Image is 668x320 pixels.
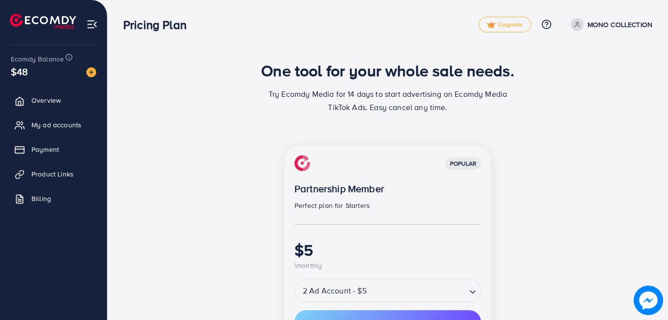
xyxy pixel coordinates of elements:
[31,169,74,179] span: Product Links
[7,115,100,135] a: My ad accounts
[11,54,64,64] span: Ecomdy Balance
[10,14,76,29] img: logo
[11,64,28,79] span: $48
[487,22,495,29] img: tick
[7,164,100,184] a: Product Links
[31,194,51,204] span: Billing
[294,279,481,302] div: Search for option
[86,67,96,77] img: image
[294,183,481,195] p: Partnership Member
[588,19,652,30] p: MONO COLLECTION
[479,17,531,32] a: tickUpgrade
[294,261,322,270] span: \monthly
[567,18,652,31] a: MONO COLLECTION
[7,140,100,159] a: Payment
[7,189,100,208] a: Billing
[634,286,663,315] img: image
[294,155,310,171] img: img
[31,120,81,130] span: My ad accounts
[265,87,510,114] p: Try Ecomdy Media for 14 days to start advertising on Ecomdy Media TikTok Ads. Easy cancel any time.
[123,18,194,32] h3: Pricing Plan
[294,240,481,259] h1: $5
[445,157,481,170] div: popular
[261,61,514,80] h1: One tool for your whole sale needs.
[487,21,522,29] span: Upgrade
[370,282,465,299] input: Search for option
[294,200,481,211] p: Perfect plan for Starters
[31,145,59,154] span: Payment
[31,95,61,105] span: Overview
[301,282,369,299] span: 2 Ad Account - $5
[7,90,100,110] a: Overview
[86,19,98,30] img: menu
